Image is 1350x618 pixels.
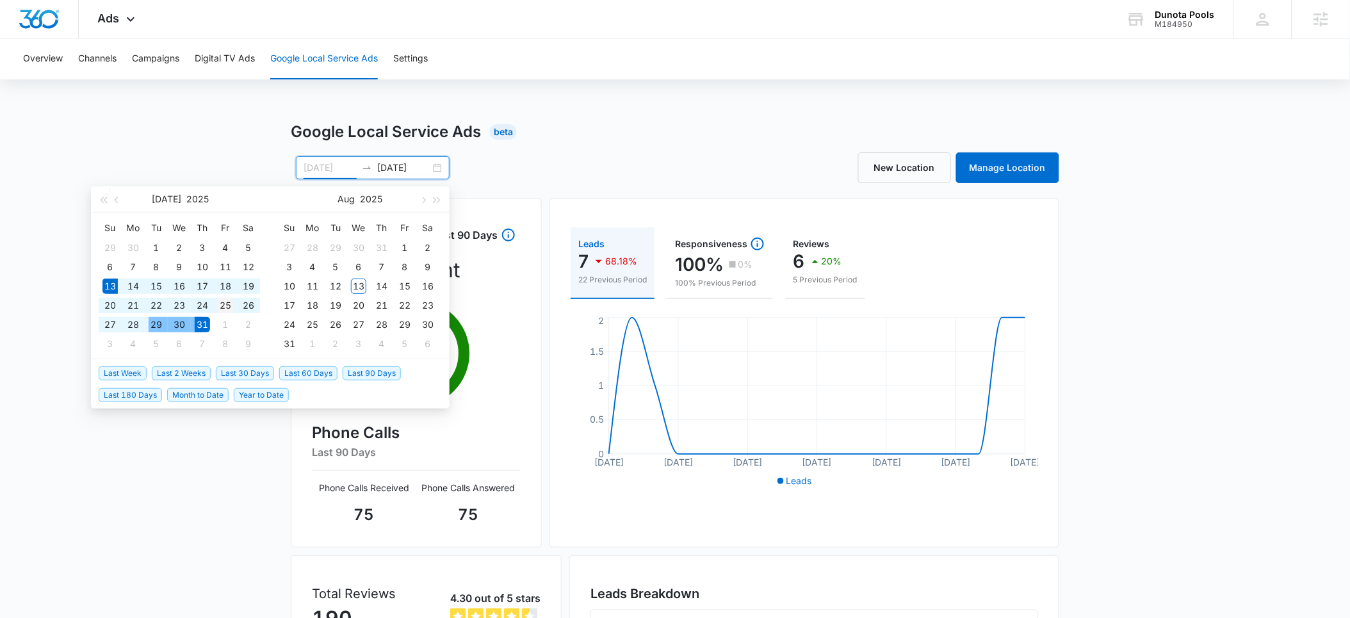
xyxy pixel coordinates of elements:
[351,317,366,332] div: 27
[397,259,412,275] div: 8
[99,334,122,354] td: 2025-08-03
[172,259,187,275] div: 9
[149,298,164,313] div: 22
[149,240,164,256] div: 1
[312,503,416,526] p: 75
[393,38,428,79] button: Settings
[328,336,343,352] div: 2
[191,238,214,257] td: 2025-07-03
[347,218,370,238] th: We
[312,481,416,494] p: Phone Calls Received
[416,503,521,526] p: 75
[301,257,324,277] td: 2025-08-04
[145,238,168,257] td: 2025-07-01
[397,279,412,294] div: 15
[416,334,439,354] td: 2025-09-06
[145,296,168,315] td: 2025-07-22
[99,277,122,296] td: 2025-07-13
[374,336,389,352] div: 4
[305,240,320,256] div: 28
[351,279,366,294] div: 13
[1010,457,1039,468] tspan: [DATE]
[218,298,233,313] div: 25
[305,317,320,332] div: 25
[416,218,439,238] th: Sa
[351,336,366,352] div: 3
[397,317,412,332] div: 29
[312,444,521,460] h6: Last 90 Days
[168,315,191,334] td: 2025-07-30
[126,259,141,275] div: 7
[420,336,435,352] div: 6
[397,298,412,313] div: 22
[328,317,343,332] div: 26
[663,457,693,468] tspan: [DATE]
[416,257,439,277] td: 2025-08-09
[578,240,647,248] div: Leads
[102,259,118,275] div: 6
[738,260,752,269] p: 0%
[370,296,393,315] td: 2025-08-21
[191,315,214,334] td: 2025-07-31
[149,279,164,294] div: 15
[145,218,168,238] th: Tu
[282,336,297,352] div: 31
[241,336,256,352] div: 9
[214,218,237,238] th: Fr
[241,259,256,275] div: 12
[99,257,122,277] td: 2025-07-06
[324,218,347,238] th: Tu
[218,259,233,275] div: 11
[328,298,343,313] div: 19
[675,236,765,252] div: Responsiveness
[490,124,517,140] div: Beta
[218,279,233,294] div: 18
[1155,20,1215,29] div: account id
[370,257,393,277] td: 2025-08-07
[237,218,260,238] th: Sa
[172,298,187,313] div: 23
[145,277,168,296] td: 2025-07-15
[122,277,145,296] td: 2025-07-14
[23,38,63,79] button: Overview
[278,257,301,277] td: 2025-08-03
[132,38,179,79] button: Campaigns
[347,296,370,315] td: 2025-08-20
[393,218,416,238] th: Fr
[214,296,237,315] td: 2025-07-25
[1155,10,1215,20] div: account name
[328,240,343,256] div: 29
[420,259,435,275] div: 9
[172,279,187,294] div: 16
[218,336,233,352] div: 8
[237,296,260,315] td: 2025-07-26
[122,315,145,334] td: 2025-07-28
[301,296,324,315] td: 2025-08-18
[393,238,416,257] td: 2025-08-01
[377,161,430,175] input: End date
[78,38,117,79] button: Channels
[282,259,297,275] div: 3
[312,421,521,444] h4: Phone Calls
[145,334,168,354] td: 2025-08-05
[370,238,393,257] td: 2025-07-31
[278,218,301,238] th: Su
[343,366,401,380] span: Last 90 Days
[214,238,237,257] td: 2025-07-04
[241,317,256,332] div: 2
[172,336,187,352] div: 6
[351,298,366,313] div: 20
[786,475,812,486] span: Leads
[802,457,832,468] tspan: [DATE]
[397,240,412,256] div: 1
[234,388,289,402] span: Year to Date
[99,388,162,402] span: Last 180 Days
[99,296,122,315] td: 2025-07-20
[347,257,370,277] td: 2025-08-06
[168,277,191,296] td: 2025-07-16
[122,296,145,315] td: 2025-07-21
[102,279,118,294] div: 13
[172,317,187,332] div: 30
[416,238,439,257] td: 2025-08-02
[214,334,237,354] td: 2025-08-08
